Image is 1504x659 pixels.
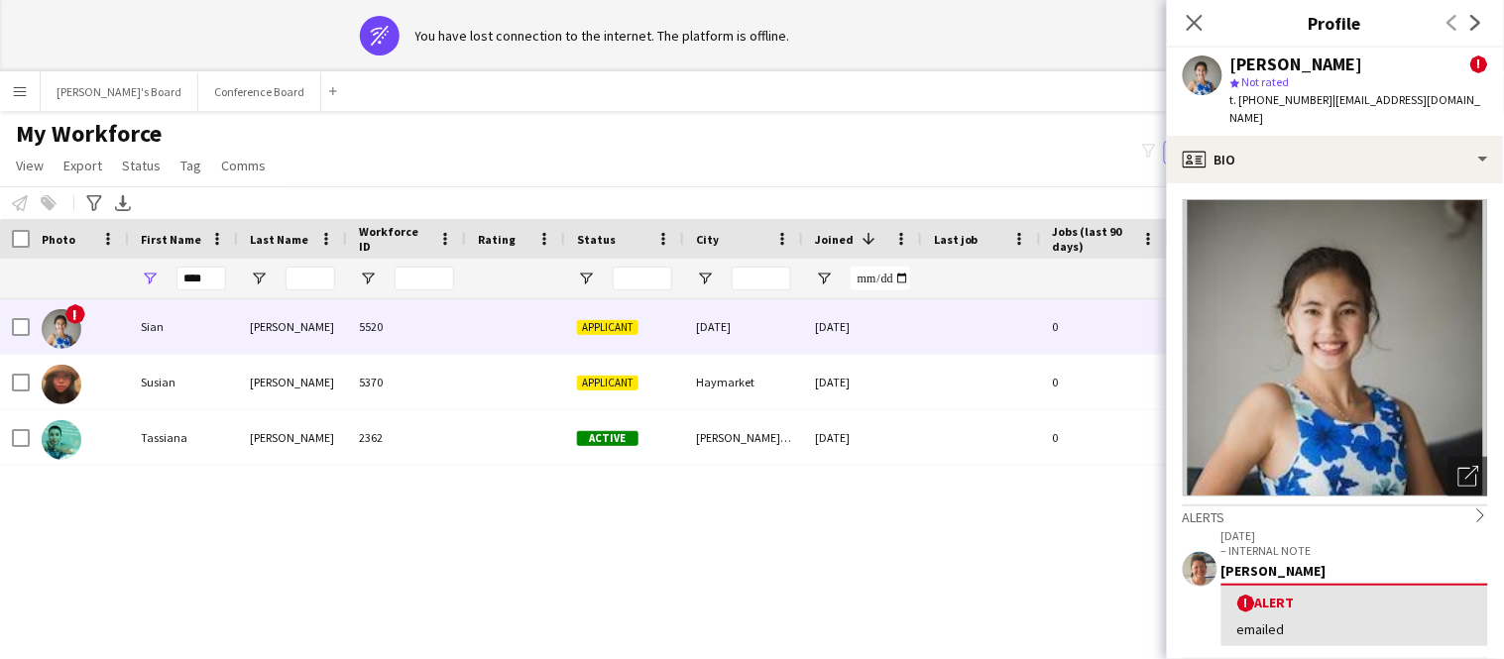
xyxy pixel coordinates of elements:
[221,157,266,174] span: Comms
[803,355,922,409] div: [DATE]
[198,72,321,111] button: Conference Board
[286,267,335,290] input: Last Name Filter Input
[238,355,347,409] div: [PERSON_NAME]
[732,267,791,290] input: City Filter Input
[8,153,52,178] a: View
[478,232,516,247] span: Rating
[934,232,979,247] span: Last job
[684,299,803,354] div: [DATE]
[359,270,377,287] button: Open Filter Menu
[1230,92,1333,107] span: t. [PHONE_NUMBER]
[41,72,198,111] button: [PERSON_NAME]'s Board
[347,299,466,354] div: 5520
[42,365,81,404] img: Susian Liu
[63,157,102,174] span: Export
[42,420,81,460] img: Tassiana Wilborn
[577,376,638,390] span: Applicant
[395,267,454,290] input: Workforce ID Filter Input
[129,410,238,465] div: Tassiana
[250,270,268,287] button: Open Filter Menu
[1221,562,1488,580] div: [PERSON_NAME]
[1221,528,1488,543] p: [DATE]
[1237,595,1255,612] span: !
[141,270,159,287] button: Open Filter Menu
[65,304,85,324] span: !
[1041,410,1170,465] div: 0
[42,309,81,349] img: Sian Atkins
[1470,55,1488,73] span: !
[180,157,201,174] span: Tag
[1230,92,1481,125] span: | [EMAIL_ADDRESS][DOMAIN_NAME]
[16,157,44,174] span: View
[1041,355,1170,409] div: 0
[684,410,803,465] div: [PERSON_NAME] Bay
[577,431,638,446] span: Active
[129,299,238,354] div: Sian
[16,119,162,149] span: My Workforce
[577,320,638,335] span: Applicant
[347,355,466,409] div: 5370
[1230,55,1363,73] div: [PERSON_NAME]
[173,153,209,178] a: Tag
[114,153,169,178] a: Status
[851,267,910,290] input: Joined Filter Input
[1448,457,1488,496] div: Open photos pop-in
[613,267,672,290] input: Status Filter Input
[213,153,274,178] a: Comms
[1041,299,1170,354] div: 0
[1183,199,1488,496] img: Crew avatar or photo
[803,299,922,354] div: [DATE]
[1237,594,1472,612] div: Alert
[815,270,833,287] button: Open Filter Menu
[176,267,226,290] input: First Name Filter Input
[1167,136,1504,183] div: Bio
[577,270,595,287] button: Open Filter Menu
[141,232,201,247] span: First Name
[1164,141,1263,165] button: Everyone2,100
[82,191,106,215] app-action-btn: Advanced filters
[815,232,854,247] span: Joined
[129,355,238,409] div: Susian
[111,191,135,215] app-action-btn: Export XLSX
[238,299,347,354] div: [PERSON_NAME]
[803,410,922,465] div: [DATE]
[250,232,308,247] span: Last Name
[56,153,110,178] a: Export
[1221,543,1488,558] p: – INTERNAL NOTE
[238,410,347,465] div: [PERSON_NAME]
[1237,620,1472,638] div: emailed
[684,355,803,409] div: Haymarket
[696,232,719,247] span: City
[122,157,161,174] span: Status
[42,232,75,247] span: Photo
[696,270,714,287] button: Open Filter Menu
[1167,10,1504,36] h3: Profile
[359,224,430,254] span: Workforce ID
[577,232,616,247] span: Status
[415,27,790,45] div: You have lost connection to the internet. The platform is offline.
[1053,224,1134,254] span: Jobs (last 90 days)
[1183,504,1488,526] div: Alerts
[347,410,466,465] div: 2362
[1242,74,1290,89] span: Not rated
